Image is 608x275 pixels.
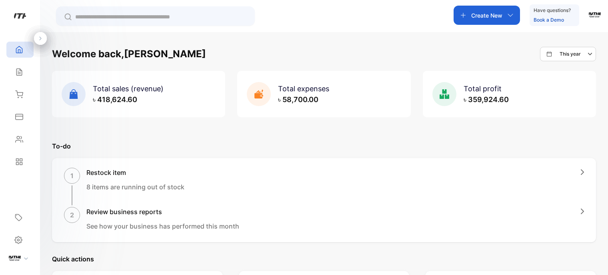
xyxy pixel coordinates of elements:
[589,8,601,20] img: avatar
[540,47,596,61] button: This year
[70,210,74,220] p: 2
[52,254,596,264] p: Quick actions
[52,47,206,61] h1: Welcome back, [PERSON_NAME]
[534,17,564,23] a: Book a Demo
[86,168,184,177] h1: Restock item
[464,95,509,104] span: ৳ 359,924.60
[574,241,608,275] iframe: LiveChat chat widget
[86,207,239,217] h1: Review business reports
[93,84,164,93] span: Total sales (revenue)
[86,221,239,231] p: See how your business has performed this month
[534,6,571,14] p: Have questions?
[471,11,502,20] p: Create New
[93,95,137,104] span: ৳ 418,624.60
[278,84,329,93] span: Total expenses
[14,10,26,22] img: logo
[70,171,74,181] p: 1
[52,141,596,151] p: To-do
[589,6,601,25] button: avatar
[9,251,21,263] img: profile
[86,182,184,192] p: 8 items are running out of stock
[278,95,318,104] span: ৳ 58,700.00
[560,50,581,58] p: This year
[454,6,520,25] button: Create New
[464,84,502,93] span: Total profit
